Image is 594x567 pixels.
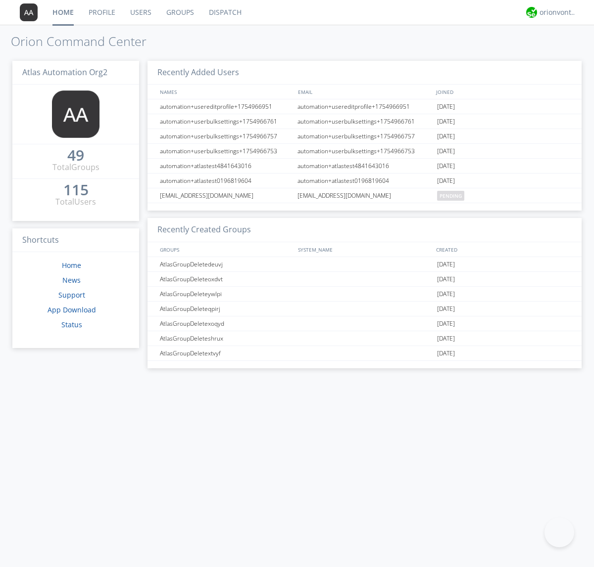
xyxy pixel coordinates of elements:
div: automation+userbulksettings+1754966761 [157,114,295,129]
img: 373638.png [52,90,99,138]
div: Total Users [55,196,96,208]
div: AtlasGroupDeleteshrux [157,331,295,346]
a: 115 [63,185,89,196]
div: AtlasGroupDeleteoxdvt [157,272,295,286]
span: [DATE] [437,331,455,346]
div: EMAIL [296,85,434,99]
span: [DATE] [437,144,455,159]
img: 29d36aed6fa347d5a1537e7736e6aa13 [526,7,537,18]
div: automation+atlastest4841643016 [157,159,295,173]
div: automation+userbulksettings+1754966761 [295,114,435,129]
div: SYSTEM_NAME [296,242,434,257]
a: AtlasGroupDeleteshrux[DATE] [148,331,582,346]
span: pending [437,191,464,201]
iframe: Toggle Customer Support [544,518,574,547]
span: Atlas Automation Org2 [22,67,107,78]
div: automation+usereditprofile+1754966951 [157,99,295,114]
div: automation+atlastest4841643016 [295,159,435,173]
div: automation+userbulksettings+1754966757 [295,129,435,143]
a: automation+userbulksettings+1754966753automation+userbulksettings+1754966753[DATE] [148,144,582,159]
h3: Recently Added Users [148,61,582,85]
div: automation+userbulksettings+1754966757 [157,129,295,143]
a: AtlasGroupDeleteqpirj[DATE] [148,302,582,316]
div: AtlasGroupDeletedeuvj [157,257,295,271]
span: [DATE] [437,257,455,272]
span: [DATE] [437,316,455,331]
div: [EMAIL_ADDRESS][DOMAIN_NAME] [295,188,435,203]
div: orionvontas+atlas+automation+org2 [540,7,577,17]
div: GROUPS [157,242,293,257]
a: AtlasGroupDeletextvyf[DATE] [148,346,582,361]
div: automation+userbulksettings+1754966753 [157,144,295,158]
a: automation+usereditprofile+1754966951automation+usereditprofile+1754966951[DATE] [148,99,582,114]
a: AtlasGroupDeletexoqyd[DATE] [148,316,582,331]
span: [DATE] [437,159,455,174]
span: [DATE] [437,287,455,302]
a: automation+userbulksettings+1754966757automation+userbulksettings+1754966757[DATE] [148,129,582,144]
a: Support [58,290,85,300]
div: [EMAIL_ADDRESS][DOMAIN_NAME] [157,188,295,203]
a: Home [62,261,81,270]
div: JOINED [434,85,572,99]
a: automation+atlastest0196819604automation+atlastest0196819604[DATE] [148,174,582,188]
a: automation+userbulksettings+1754966761automation+userbulksettings+1754966761[DATE] [148,114,582,129]
h3: Recently Created Groups [148,218,582,242]
div: automation+usereditprofile+1754966951 [295,99,435,114]
div: automation+atlastest0196819604 [295,174,435,188]
div: Total Groups [52,162,99,173]
div: NAMES [157,85,293,99]
div: AtlasGroupDeleteqpirj [157,302,295,316]
span: [DATE] [437,302,455,316]
a: Status [61,320,82,329]
div: AtlasGroupDeletexoqyd [157,316,295,331]
a: 49 [67,150,84,162]
span: [DATE] [437,99,455,114]
div: automation+atlastest0196819604 [157,174,295,188]
span: [DATE] [437,272,455,287]
span: [DATE] [437,346,455,361]
div: AtlasGroupDeleteywlpi [157,287,295,301]
img: 373638.png [20,3,38,21]
a: AtlasGroupDeleteoxdvt[DATE] [148,272,582,287]
span: [DATE] [437,114,455,129]
div: AtlasGroupDeletextvyf [157,346,295,360]
a: [EMAIL_ADDRESS][DOMAIN_NAME][EMAIL_ADDRESS][DOMAIN_NAME]pending [148,188,582,203]
span: [DATE] [437,174,455,188]
span: [DATE] [437,129,455,144]
div: 49 [67,150,84,160]
div: CREATED [434,242,572,257]
a: App Download [48,305,96,314]
div: automation+userbulksettings+1754966753 [295,144,435,158]
h3: Shortcuts [12,228,139,253]
div: 115 [63,185,89,195]
a: News [62,275,81,285]
a: automation+atlastest4841643016automation+atlastest4841643016[DATE] [148,159,582,174]
a: AtlasGroupDeletedeuvj[DATE] [148,257,582,272]
a: AtlasGroupDeleteywlpi[DATE] [148,287,582,302]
